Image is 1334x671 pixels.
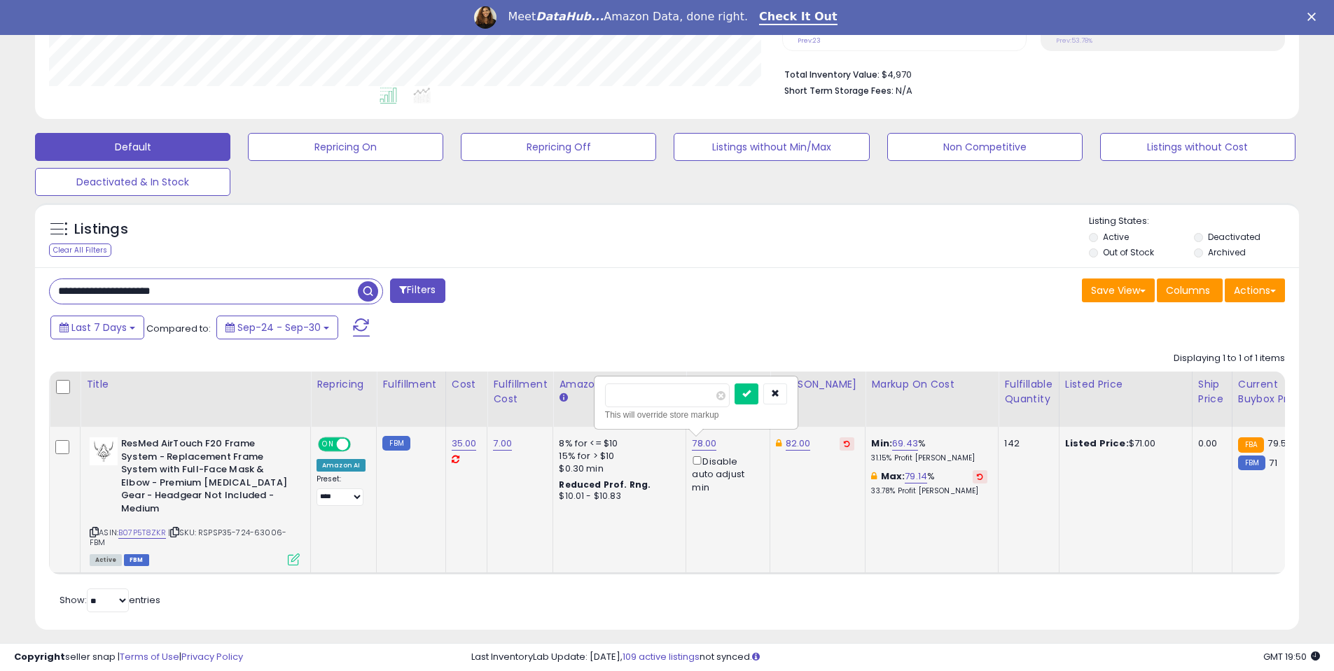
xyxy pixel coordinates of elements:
[786,437,811,451] a: 82.00
[871,377,992,392] div: Markup on Cost
[452,437,477,451] a: 35.00
[1089,215,1299,228] p: Listing States:
[559,392,567,404] small: Amazon Fees.
[896,84,912,97] span: N/A
[452,377,482,392] div: Cost
[559,462,675,475] div: $0.30 min
[623,650,700,663] a: 109 active listings
[871,472,877,481] i: This overrides the store level max markup for this listing
[390,278,445,303] button: Filters
[784,85,894,97] b: Short Term Storage Fees:
[536,10,604,23] i: DataHub...
[1198,437,1221,450] div: 0.00
[14,650,65,663] strong: Copyright
[50,316,144,339] button: Last 7 Days
[1208,231,1260,243] label: Deactivated
[319,439,337,451] span: ON
[181,650,243,663] a: Privacy Policy
[90,527,286,548] span: | SKU: RSPSP35-724-63006-FBM
[1166,283,1210,297] span: Columns
[1100,133,1295,161] button: Listings without Cost
[118,527,166,539] a: B07P5T8ZKR
[692,437,716,451] a: 78.00
[674,133,869,161] button: Listings without Min/Max
[124,554,149,566] span: FBM
[493,377,547,407] div: Fulfillment Cost
[1238,455,1265,470] small: FBM
[1103,246,1154,258] label: Out of Stock
[881,469,905,483] b: Max:
[461,133,656,161] button: Repricing Off
[784,69,880,80] b: Total Inventory Value:
[871,437,892,450] b: Min:
[14,651,243,664] div: seller snap | |
[493,437,512,451] a: 7.00
[120,650,179,663] a: Terms of Use
[892,437,918,451] a: 69.43
[90,437,118,465] img: 31etXIHL0iL._SL40_.jpg
[317,474,366,506] div: Preset:
[1174,352,1285,365] div: Displaying 1 to 1 of 1 items
[559,479,651,490] b: Reduced Prof. Rng.
[471,651,1320,664] div: Last InventoryLab Update: [DATE], not synced.
[1082,278,1155,302] button: Save View
[1267,437,1286,450] span: 79.5
[1208,246,1246,258] label: Archived
[35,168,230,196] button: Deactivated & In Stock
[798,36,821,45] small: Prev: 23
[474,6,496,29] img: Profile image for Georgie
[605,408,787,422] div: This will override store markup
[871,470,987,496] div: %
[1065,377,1186,392] div: Listed Price
[887,133,1083,161] button: Non Competitive
[60,593,160,607] span: Show: entries
[871,486,987,496] p: 33.78% Profit [PERSON_NAME]
[317,377,370,392] div: Repricing
[71,320,127,334] span: Last 7 Days
[1238,437,1264,453] small: FBA
[248,133,443,161] button: Repricing On
[216,316,338,339] button: Sep-24 - Sep-30
[317,459,366,472] div: Amazon AI
[1307,13,1321,21] div: Close
[784,65,1274,82] li: $4,970
[1225,278,1285,302] button: Actions
[1269,456,1277,469] span: 71
[905,469,927,483] a: 79.14
[844,440,850,447] i: Revert to store-level Dynamic Max Price
[871,437,987,463] div: %
[1263,650,1320,663] span: 2025-10-8 19:50 GMT
[559,450,675,462] div: 15% for > $10
[1056,36,1092,45] small: Prev: 53.78%
[1198,377,1226,407] div: Ship Price
[49,243,111,257] div: Clear All Filters
[759,10,838,25] a: Check It Out
[1238,377,1310,407] div: Current Buybox Price
[146,322,211,335] span: Compared to:
[692,453,759,494] div: Disable auto adjust min
[871,453,987,463] p: 31.15% Profit [PERSON_NAME]
[1004,437,1048,450] div: 142
[1004,377,1052,407] div: Fulfillable Quantity
[90,437,300,564] div: ASIN:
[237,320,321,334] span: Sep-24 - Sep-30
[508,10,748,24] div: Meet Amazon Data, done right.
[977,473,983,480] i: Revert to store-level Max Markup
[90,554,122,566] span: All listings currently available for purchase on Amazon
[559,490,675,502] div: $10.01 - $10.83
[382,377,439,392] div: Fulfillment
[866,372,999,427] th: The percentage added to the cost of goods (COGS) that forms the calculator for Min & Max prices.
[776,439,781,448] i: This overrides the store level Dynamic Max Price for this listing
[559,437,675,450] div: 8% for <= $10
[86,377,305,392] div: Title
[776,377,859,392] div: [PERSON_NAME]
[1157,278,1223,302] button: Columns
[121,437,291,518] b: ResMed AirTouch F20 Frame System - Replacement Frame System with Full-Face Mask & Elbow - Premium...
[382,436,410,451] small: FBM
[349,439,371,451] span: OFF
[1103,231,1129,243] label: Active
[74,220,128,239] h5: Listings
[559,377,680,392] div: Amazon Fees
[1065,437,1181,450] div: $71.00
[1065,437,1129,450] b: Listed Price:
